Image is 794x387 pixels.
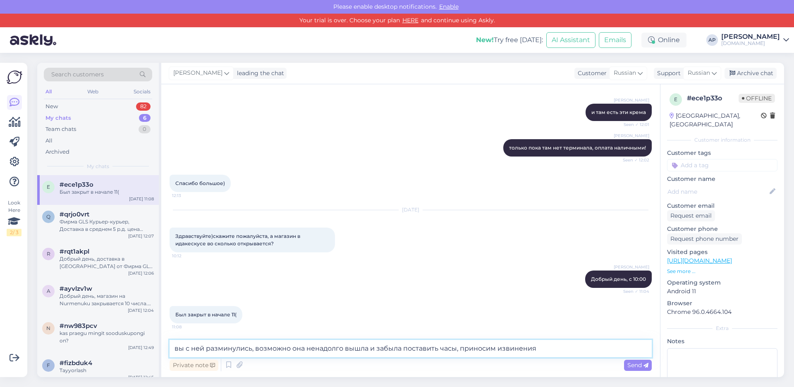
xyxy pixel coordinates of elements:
span: n [46,325,50,331]
div: Archived [45,148,69,156]
p: Customer email [667,202,777,210]
a: [URL][DOMAIN_NAME] [667,257,732,264]
div: Extra [667,325,777,332]
span: Russian [688,69,710,78]
p: Notes [667,337,777,346]
div: 0 [139,125,151,133]
p: Customer name [667,175,777,183]
div: Archive chat [725,68,777,79]
div: 82 [136,102,151,111]
div: All [44,86,53,97]
div: Web [86,86,100,97]
div: New [45,102,58,111]
span: #qrjo0vrt [60,211,89,218]
button: AI Assistant [546,32,595,48]
span: r [47,251,50,257]
span: My chats [87,163,109,170]
textarea: вы с ней разминулись, возможно она ненадолго вышла и забыла поставить часы, приносим извинения [170,340,652,357]
div: Request phone number [667,233,742,245]
div: Online [641,33,686,47]
p: Customer phone [667,225,777,233]
span: #ece1p33o [60,181,93,188]
img: Askly Logo [7,69,22,85]
span: Search customers [51,70,104,79]
div: [DATE] 12:04 [128,307,154,313]
div: Customer information [667,136,777,144]
div: leading the chat [234,69,284,78]
span: Seen ✓ 11:04 [618,288,649,294]
div: Фирма GLS Курьер-курьер, Доставка в среднем 5 р.д. цена €20.73 [60,218,154,233]
div: 6 [139,114,151,122]
span: #ayvlzv1w [60,285,92,292]
div: Private note [170,360,218,371]
p: Operating system [667,278,777,287]
div: [DATE] 12:45 [128,374,154,380]
div: Support [654,69,681,78]
span: Seen ✓ 12:01 [618,121,649,128]
div: Request email [667,210,715,221]
input: Add a tag [667,159,777,171]
span: e [674,96,677,102]
div: Try free [DATE]: [476,35,543,45]
div: Добрый день, доставка в [GEOGRAPHIC_DATA] от Фирма GLS Курьер-курьер, Доставка в среднем 5 р.д. ц... [60,255,154,270]
span: #nw983pcv [60,322,97,330]
a: HERE [400,17,421,24]
span: [PERSON_NAME] [614,133,649,139]
div: [DATE] 12:49 [128,344,154,351]
div: Socials [132,86,152,97]
div: [DATE] 11:08 [129,196,154,202]
span: Enable [437,3,461,10]
span: e [47,184,50,190]
div: # ece1p33o [687,93,739,103]
span: Offline [739,94,775,103]
span: #fizbduk4 [60,359,92,367]
div: Добрый день, магазин на Nurmenuku закрывается 10 числа. Сейчас там проходит распродажа, скидки на... [60,292,154,307]
div: My chats [45,114,71,122]
span: [PERSON_NAME] [614,97,649,103]
span: Russian [614,69,636,78]
div: [DATE] 12:07 [128,233,154,239]
span: [PERSON_NAME] [614,264,649,270]
div: Team chats [45,125,76,133]
a: [PERSON_NAME][DOMAIN_NAME] [721,33,789,47]
span: 10:12 [172,253,203,259]
span: Был закрыт в начале 11( [175,311,237,318]
p: Android 11 [667,287,777,296]
span: Здравствуйте)скажите пожалуйста, а магазин в идакескусе во сколько открывается? [175,233,301,247]
div: AP [706,34,718,46]
div: [DOMAIN_NAME] [721,40,780,47]
div: [GEOGRAPHIC_DATA], [GEOGRAPHIC_DATA] [670,112,761,129]
span: [PERSON_NAME] [173,69,222,78]
div: All [45,137,53,145]
span: a [47,288,50,294]
div: [DATE] 12:06 [128,270,154,276]
div: 2 / 3 [7,229,22,236]
p: Browser [667,299,777,308]
span: f [47,362,50,368]
p: Chrome 96.0.4664.104 [667,308,777,316]
span: и там есть эти крема [591,109,646,115]
div: kas praegu mingit sooduskupongi on? [60,330,154,344]
p: See more ... [667,268,777,275]
div: [PERSON_NAME] [721,33,780,40]
span: Спасибо большое) [175,180,225,186]
p: Visited pages [667,248,777,256]
span: Добрый день, с 10:00 [591,276,646,282]
span: Send [627,361,648,369]
div: Look Here [7,199,22,236]
span: q [46,214,50,220]
span: только пока там нет терминала, оплата наличными! [509,145,646,151]
b: New! [476,36,494,44]
span: 12:13 [172,192,203,199]
input: Add name [667,187,768,196]
div: Был закрыт в начале 11( [60,188,154,196]
span: #rqt1akpl [60,248,89,255]
span: 11:08 [172,324,203,330]
span: Seen ✓ 12:02 [618,157,649,163]
button: Emails [599,32,631,48]
div: Tayyorlash [60,367,154,374]
div: [DATE] [170,206,652,214]
div: Customer [574,69,607,78]
p: Customer tags [667,149,777,157]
